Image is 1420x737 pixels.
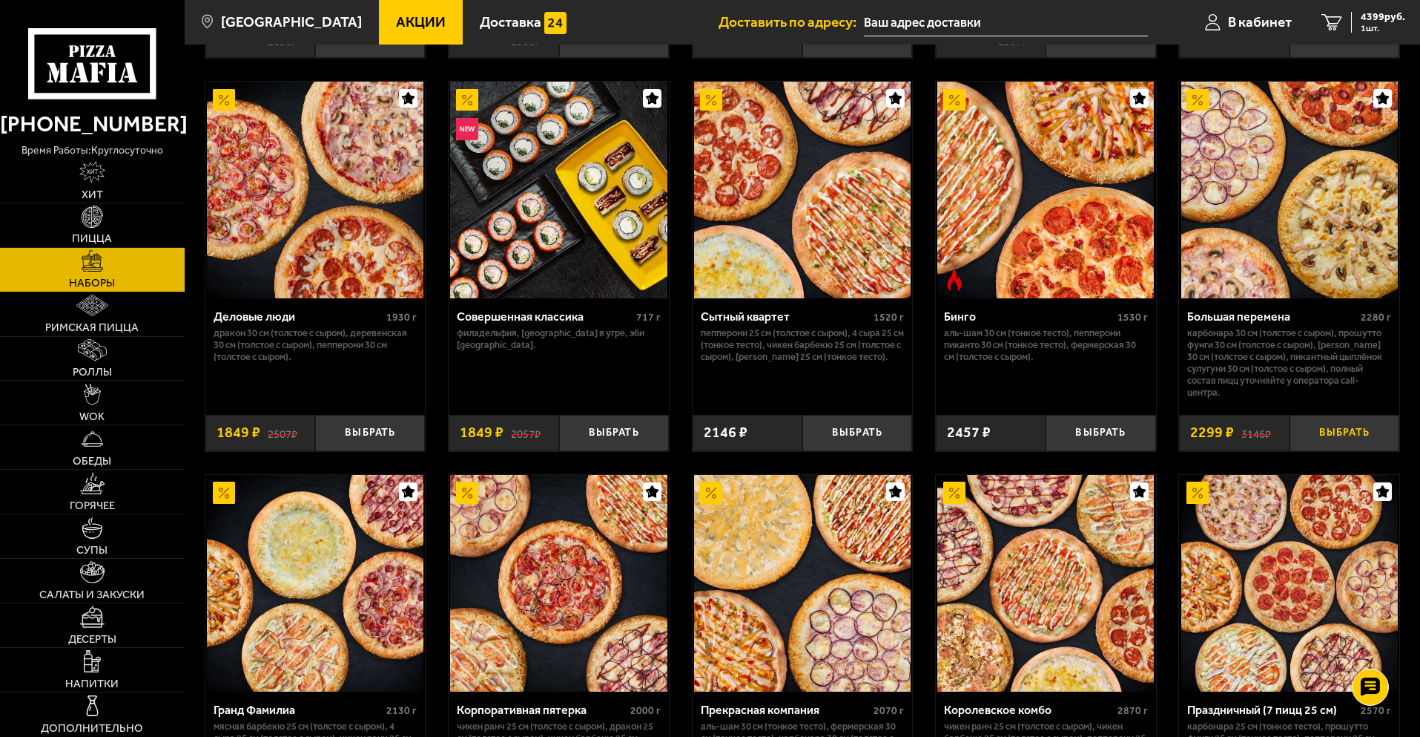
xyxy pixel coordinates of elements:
[41,723,143,734] span: Дополнительно
[1361,704,1391,717] span: 2570 г
[450,475,667,692] img: Корпоративная пятерка
[450,82,667,298] img: Совершенная классика
[1228,15,1292,29] span: В кабинет
[937,82,1154,298] img: Бинго
[693,475,913,692] a: АкционныйПрекрасная компания
[221,15,362,29] span: [GEOGRAPHIC_DATA]
[214,309,383,324] div: Деловые люди
[511,425,541,440] s: 2057 ₽
[998,33,1028,48] s: 2307 ₽
[1117,704,1148,717] span: 2870 г
[874,311,904,324] span: 1520 г
[936,475,1156,692] a: АкционныйКоролевское комбо
[1361,12,1405,22] span: 4399 руб.
[544,12,567,34] img: 15daf4d41897b9f0e9f617042186c801.svg
[1181,475,1398,692] img: Праздничный (7 пицц 25 см)
[1181,82,1398,298] img: Большая перемена
[205,82,426,298] a: АкционныйДеловые люди
[1179,82,1399,298] a: АкционныйБольшая перемена
[213,89,235,111] img: Акционный
[636,311,661,324] span: 717 г
[69,278,115,289] span: Наборы
[694,82,911,298] img: Сытный квартет
[449,82,669,298] a: АкционныйНовинкаСовершенная классика
[65,678,119,689] span: Напитки
[460,425,503,440] span: 1849 ₽
[1361,24,1405,33] span: 1 шт.
[1187,703,1357,717] div: Праздничный (7 пицц 25 см)
[559,415,669,451] button: Выбрать
[943,482,965,504] img: Акционный
[700,89,722,111] img: Акционный
[1190,425,1234,440] span: 2299 ₽
[39,589,145,600] span: Салаты и закуски
[396,15,446,29] span: Акции
[214,703,383,717] div: Гранд Фамилиа
[1190,33,1234,48] span: 2297 ₽
[268,33,297,48] s: 2196 ₽
[701,309,871,324] div: Сытный квартет
[214,327,417,363] p: Дракон 30 см (толстое с сыром), Деревенская 30 см (толстое с сыром), Пепперони 30 см (толстое с с...
[315,415,425,451] button: Выбрать
[511,33,541,48] s: 2306 ₽
[456,89,478,111] img: Акционный
[1186,89,1209,111] img: Акционный
[1241,425,1271,440] s: 3146 ₽
[460,33,503,48] span: 1779 ₽
[937,475,1154,692] img: Королевское комбо
[268,425,297,440] s: 2507 ₽
[449,475,669,692] a: АкционныйКорпоративная пятерка
[864,9,1148,36] input: Ваш адрес доставки
[1289,415,1399,451] button: Выбрать
[457,703,627,717] div: Корпоративная пятерка
[79,411,105,422] span: WOK
[802,415,912,451] button: Выбрать
[700,482,722,504] img: Акционный
[480,15,541,29] span: Доставка
[73,456,111,467] span: Обеды
[944,327,1148,363] p: Аль-Шам 30 см (тонкое тесто), Пепперони Пиканто 30 см (тонкое тесто), Фермерская 30 см (толстое с...
[457,309,633,324] div: Совершенная классика
[205,475,426,692] a: АкционныйГранд Фамилиа
[874,704,904,717] span: 2070 г
[943,269,965,291] img: Острое блюдо
[76,545,108,556] span: Супы
[947,33,991,48] span: 1999 ₽
[1117,311,1148,324] span: 1530 г
[693,82,913,298] a: АкционныйСытный квартет
[217,33,260,48] span: 1649 ₽
[701,703,871,717] div: Прекрасная компания
[45,322,139,333] span: Римская пицца
[70,500,115,511] span: Горячее
[207,82,423,298] img: Деловые люди
[68,634,116,645] span: Десерты
[213,482,235,504] img: Акционный
[456,118,478,140] img: Новинка
[456,482,478,504] img: Акционный
[936,82,1156,298] a: АкционныйОстрое блюдоБинго
[630,704,661,717] span: 2000 г
[1187,309,1357,324] div: Большая перемена
[1046,415,1155,451] button: Выбрать
[207,475,423,692] img: Гранд Фамилиа
[82,189,103,200] span: Хит
[1361,311,1391,324] span: 2280 г
[704,33,747,48] span: 2146 ₽
[704,425,747,440] span: 2146 ₽
[1179,475,1399,692] a: АкционныйПраздничный (7 пицц 25 см)
[217,425,260,440] span: 1849 ₽
[72,233,112,244] span: Пицца
[1187,327,1391,399] p: Карбонара 30 см (толстое с сыром), Прошутто Фунги 30 см (толстое с сыром), [PERSON_NAME] 30 см (т...
[944,703,1114,717] div: Королевское комбо
[719,15,864,29] span: Доставить по адресу:
[73,367,112,378] span: Роллы
[386,704,417,717] span: 2130 г
[944,309,1114,324] div: Бинго
[701,327,905,363] p: Пепперони 25 см (толстое с сыром), 4 сыра 25 см (тонкое тесто), Чикен Барбекю 25 см (толстое с сы...
[457,327,661,351] p: Филадельфия, [GEOGRAPHIC_DATA] в угре, Эби [GEOGRAPHIC_DATA].
[1186,482,1209,504] img: Акционный
[694,475,911,692] img: Прекрасная компания
[947,425,991,440] span: 2457 ₽
[943,89,965,111] img: Акционный
[386,311,417,324] span: 1930 г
